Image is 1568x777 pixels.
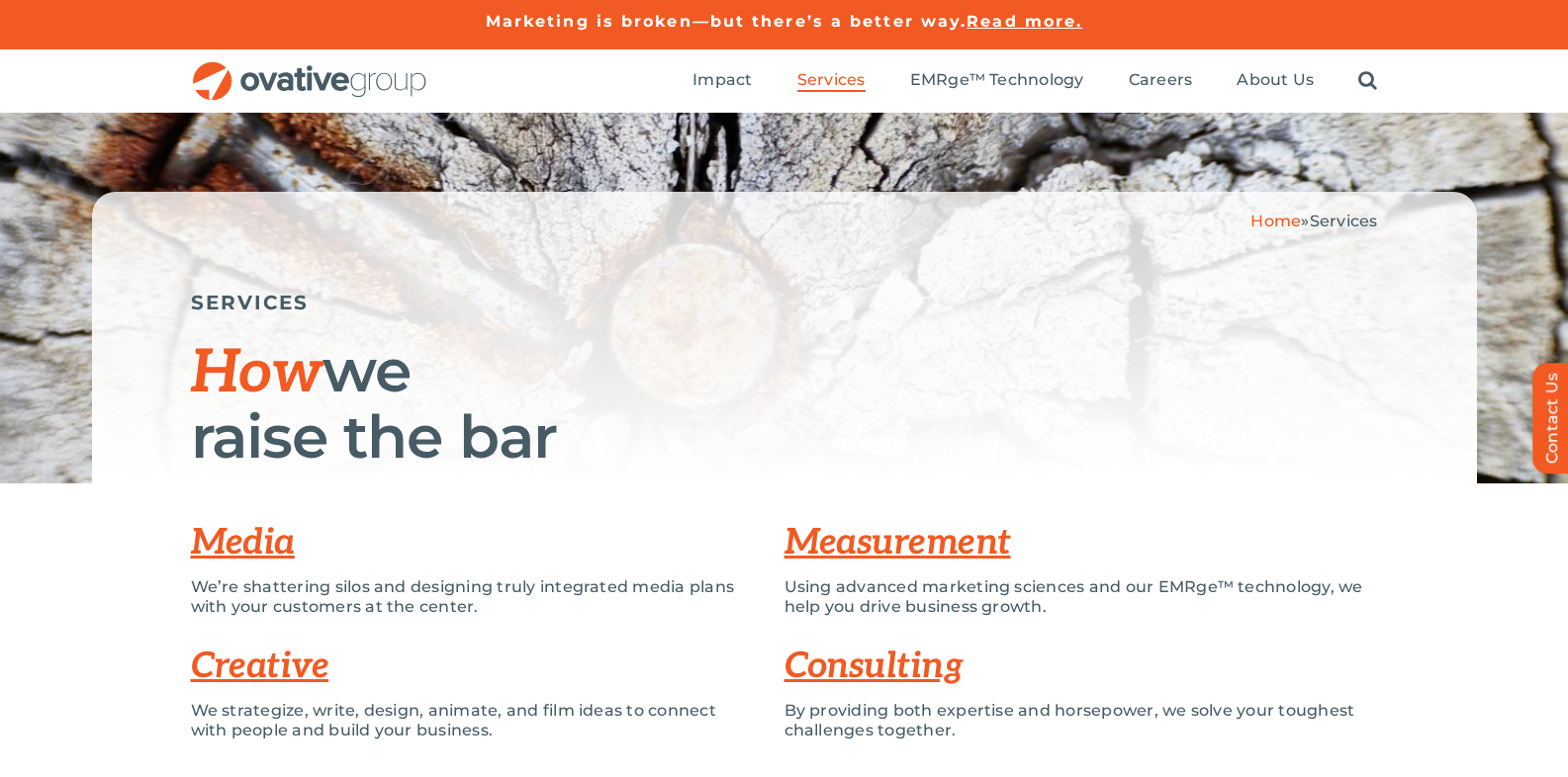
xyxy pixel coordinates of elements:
[797,70,866,90] span: Services
[910,70,1084,90] span: EMRge™ Technology
[1358,70,1377,92] a: Search
[1237,70,1314,92] a: About Us
[692,70,752,92] a: Impact
[784,577,1378,617] p: Using advanced marketing sciences and our EMRge™ technology, we help you drive business growth.
[1250,212,1301,230] a: Home
[191,577,755,617] p: We’re shattering silos and designing truly integrated media plans with your customers at the center.
[797,70,866,92] a: Services
[191,291,1378,314] h5: SERVICES
[692,70,752,90] span: Impact
[784,645,964,688] a: Consulting
[1129,70,1193,90] span: Careers
[1310,212,1378,230] span: Services
[191,645,329,688] a: Creative
[486,12,968,31] a: Marketing is broken—but there’s a better way.
[1250,212,1377,230] span: »
[191,59,428,78] a: OG_Full_horizontal_RGB
[784,701,1378,740] p: By providing both expertise and horsepower, we solve your toughest challenges together.
[692,49,1377,113] nav: Menu
[191,339,1378,469] h1: we raise the bar
[910,70,1084,92] a: EMRge™ Technology
[967,12,1082,31] a: Read more.
[784,521,1011,564] a: Measurement
[1237,70,1314,90] span: About Us
[191,338,323,409] span: How
[191,521,295,564] a: Media
[1129,70,1193,92] a: Careers
[191,701,755,740] p: We strategize, write, design, animate, and film ideas to connect with people and build your busin...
